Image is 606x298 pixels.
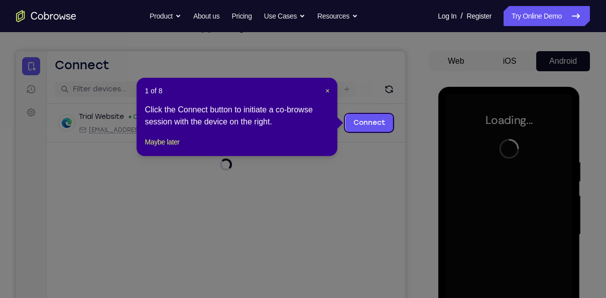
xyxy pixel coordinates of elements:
[438,6,456,26] a: Log In
[145,136,179,148] button: Maybe later
[467,6,492,26] a: Register
[112,62,138,70] div: Online
[6,6,24,24] a: Connect
[303,33,321,43] label: Email
[150,6,181,26] button: Product
[63,75,181,83] div: Email
[460,10,462,22] span: /
[113,65,115,67] div: New devices found.
[199,33,231,43] label: demo_id
[197,75,249,83] span: Cobrowse demo
[39,6,93,22] h1: Connect
[317,6,358,26] button: Resources
[351,33,377,43] label: User ID
[31,53,389,91] div: Open device details
[329,63,377,81] a: Connect
[63,61,108,71] div: Trial Website
[325,87,329,95] span: ×
[57,33,183,43] input: Filter devices...
[264,6,305,26] button: Use Cases
[365,30,381,46] button: Refresh
[145,104,329,128] div: Click the Connect button to initiate a co-browse session with the device on the right.
[6,52,24,70] a: Settings
[145,86,162,96] span: 1 of 8
[193,6,219,26] a: About us
[187,75,249,83] div: App
[231,6,252,26] a: Pricing
[16,10,76,22] a: Go to the home page
[73,75,181,83] span: web@example.com
[255,75,281,83] span: +11 more
[6,29,24,47] a: Sessions
[325,86,329,96] button: Close Tour
[504,6,590,26] a: Try Online Demo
